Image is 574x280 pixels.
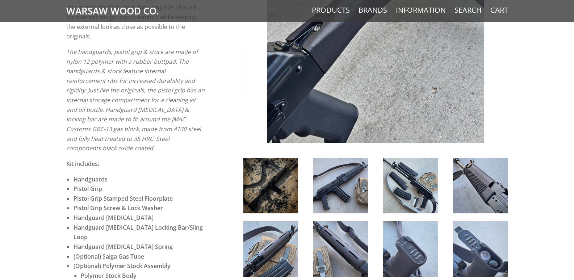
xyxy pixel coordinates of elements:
[312,5,350,15] a: Products
[74,243,173,251] strong: Handguard [MEDICAL_DATA] Spring
[66,48,205,152] em: The handguards, pistol grip & stock are made of nylon 12 polymer with a rubber buttpad. The handg...
[359,5,387,15] a: Brands
[74,195,173,202] strong: Pistol Grip Stamped Steel Floorplate
[81,272,137,280] strong: Polymer Stock Body
[313,221,368,277] img: Wieger STG-940 Reproduction Furniture Kit
[243,158,298,213] img: Wieger STG-940 Reproduction Furniture Kit
[66,160,99,168] strong: Kit includes:
[396,5,446,15] a: Information
[453,158,508,213] img: Wieger STG-940 Reproduction Furniture Kit
[383,158,438,213] img: Wieger STG-940 Reproduction Furniture Kit
[74,175,108,183] strong: Handguards
[74,262,171,270] strong: (Optional) Polymer Stock Assembly
[490,5,508,15] a: Cart
[74,223,203,241] strong: Handguard [MEDICAL_DATA] Locking Bar/Sling Loop
[74,214,154,222] strong: Handguard [MEDICAL_DATA]
[453,221,508,277] img: Wieger STG-940 Reproduction Furniture Kit
[74,185,102,193] strong: Pistol Grip
[243,221,298,277] img: Wieger STG-940 Reproduction Furniture Kit
[74,252,144,260] strong: (Optional) Saiga Gas Tube
[74,204,163,212] strong: Pistol Grip Screw & Lock Washer
[313,158,368,213] img: Wieger STG-940 Reproduction Furniture Kit
[454,5,482,15] a: Search
[383,221,438,277] img: Wieger STG-940 Reproduction Furniture Kit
